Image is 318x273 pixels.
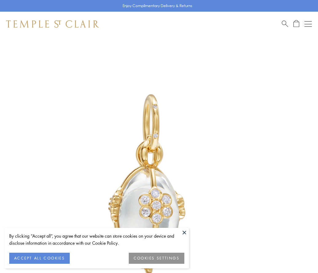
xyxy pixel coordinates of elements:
[9,253,70,264] button: ACCEPT ALL COOKIES
[293,20,299,28] a: Open Shopping Bag
[6,20,99,28] img: Temple St. Clair
[9,232,184,247] div: By clicking “Accept all”, you agree that our website can store cookies on your device and disclos...
[129,253,184,264] button: COOKIES SETTINGS
[304,20,312,28] button: Open navigation
[282,20,288,28] a: Search
[123,3,192,9] p: Enjoy Complimentary Delivery & Returns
